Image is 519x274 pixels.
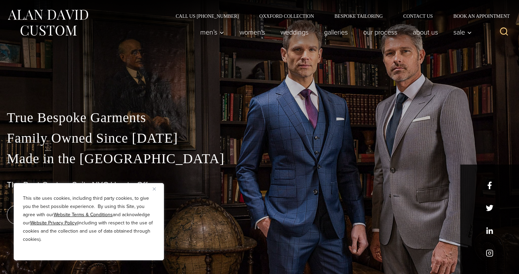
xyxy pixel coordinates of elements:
button: View Search Form [496,24,512,40]
a: Galleries [316,25,356,39]
a: Book an Appointment [443,14,512,18]
nav: Primary Navigation [193,25,476,39]
h1: The Best Custom Suits NYC Has to Offer [7,180,512,190]
a: weddings [273,25,316,39]
img: Close [153,187,156,191]
a: Oxxford Collection [249,14,324,18]
a: Call Us [PHONE_NUMBER] [165,14,249,18]
nav: Secondary Navigation [165,14,512,18]
a: Website Terms & Conditions [54,211,113,218]
a: About Us [405,25,446,39]
a: Bespoke Tailoring [324,14,393,18]
p: True Bespoke Garments Family Owned Since [DATE] Made in the [GEOGRAPHIC_DATA] [7,107,512,169]
span: Men’s [200,29,224,36]
img: Alan David Custom [7,8,89,38]
span: Sale [453,29,472,36]
a: Our Process [356,25,405,39]
a: Contact Us [393,14,443,18]
a: book an appointment [7,205,103,224]
p: This site uses cookies, including third party cookies, to give you the best possible experience. ... [23,194,155,244]
a: Website Privacy Policy [30,219,77,226]
a: Women’s [232,25,273,39]
button: Close [153,185,161,193]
